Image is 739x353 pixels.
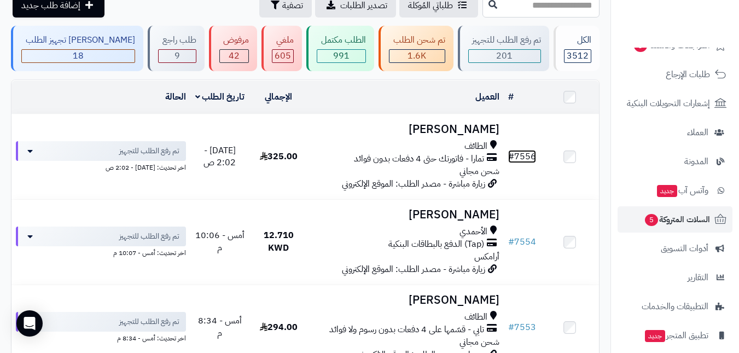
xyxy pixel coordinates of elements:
[73,49,84,62] span: 18
[618,235,732,262] a: أدوات التسويق
[272,50,293,62] div: 605
[656,183,708,198] span: وآتس آب
[219,34,249,47] div: مرفوض
[272,34,294,47] div: ملغي
[564,34,591,47] div: الكل
[220,50,249,62] div: 42
[618,148,732,175] a: المدونة
[388,238,484,251] span: (Tap) الدفع بالبطاقات البنكية
[203,144,236,170] span: [DATE] - 2:02 ص
[456,26,552,71] a: تم رفع الطلب للتجهيز 201
[459,225,487,238] span: الأحمدي
[634,40,647,52] span: 3
[508,321,514,334] span: #
[9,26,146,71] a: [PERSON_NAME] تجهيز الطلب 18
[389,50,445,62] div: 1646
[312,294,499,306] h3: [PERSON_NAME]
[657,185,677,197] span: جديد
[389,34,445,47] div: تم شحن الطلب
[333,49,350,62] span: 991
[198,314,242,340] span: أمس - 8:34 م
[618,119,732,146] a: العملاء
[342,177,485,190] span: زيارة مباشرة - مصدر الطلب: الموقع الإلكتروني
[146,26,207,71] a: طلب راجع 9
[508,90,514,103] a: #
[264,229,294,254] span: 12.710 KWD
[508,150,536,163] a: #7556
[661,241,708,256] span: أدوات التسويق
[275,49,291,62] span: 605
[459,335,499,349] span: شحن مجاني
[317,50,365,62] div: 991
[684,154,708,169] span: المدونة
[618,206,732,233] a: السلات المتروكة5
[16,246,186,258] div: اخر تحديث: أمس - 10:07 م
[317,34,366,47] div: الطلب مكتمل
[644,212,710,227] span: السلات المتروكة
[16,332,186,343] div: اخر تحديث: أمس - 8:34 م
[195,90,245,103] a: تاريخ الطلب
[627,96,710,111] span: إشعارات التحويلات البنكية
[645,214,658,226] span: 5
[508,321,536,334] a: #7553
[260,321,298,334] span: 294.00
[165,90,186,103] a: الحالة
[304,26,376,71] a: الطلب مكتمل 991
[464,311,487,323] span: الطائف
[475,90,499,103] a: العميل
[464,140,487,153] span: الطائف
[642,299,708,314] span: التطبيقات والخدمات
[408,49,426,62] span: 1.6K
[618,177,732,204] a: وآتس آبجديد
[618,61,732,88] a: طلبات الإرجاع
[618,293,732,320] a: التطبيقات والخدمات
[687,125,708,140] span: العملاء
[665,27,729,50] img: logo-2.png
[342,263,485,276] span: زيارة مباشرة - مصدر الطلب: الموقع الإلكتروني
[508,150,514,163] span: #
[312,209,499,221] h3: [PERSON_NAME]
[508,235,514,248] span: #
[496,49,513,62] span: 201
[174,49,180,62] span: 9
[159,50,196,62] div: 9
[16,161,186,172] div: اخر تحديث: [DATE] - 2:02 ص
[468,34,542,47] div: تم رفع الطلب للتجهيز
[354,153,484,165] span: تمارا - فاتورتك حتى 4 دفعات بدون فوائد
[474,250,499,263] span: أرامكس
[259,26,304,71] a: ملغي 605
[329,323,484,336] span: تابي - قسّمها على 4 دفعات بدون رسوم ولا فوائد
[645,330,665,342] span: جديد
[229,49,240,62] span: 42
[567,49,589,62] span: 3512
[158,34,196,47] div: طلب راجع
[459,165,499,178] span: شحن مجاني
[22,50,135,62] div: 18
[551,26,602,71] a: الكل3512
[260,150,298,163] span: 325.00
[644,328,708,343] span: تطبيق المتجر
[618,322,732,349] a: تطبيق المتجرجديد
[618,264,732,291] a: التقارير
[312,123,499,136] h3: [PERSON_NAME]
[16,310,43,337] div: Open Intercom Messenger
[119,231,179,242] span: تم رفع الطلب للتجهيز
[207,26,260,71] a: مرفوض 42
[119,316,179,327] span: تم رفع الطلب للتجهيز
[666,67,710,82] span: طلبات الإرجاع
[618,90,732,117] a: إشعارات التحويلات البنكية
[21,34,135,47] div: [PERSON_NAME] تجهيز الطلب
[119,146,179,157] span: تم رفع الطلب للتجهيز
[508,235,536,248] a: #7554
[469,50,541,62] div: 201
[688,270,708,285] span: التقارير
[265,90,292,103] a: الإجمالي
[195,229,245,254] span: أمس - 10:06 م
[376,26,456,71] a: تم شحن الطلب 1.6K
